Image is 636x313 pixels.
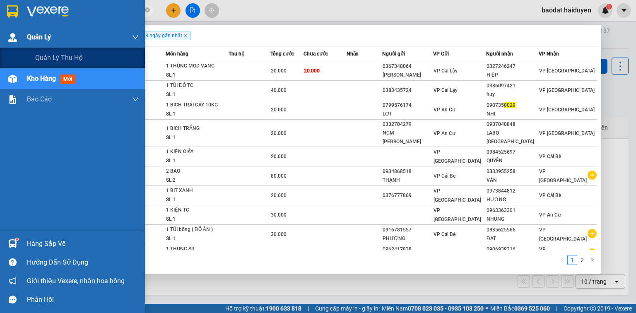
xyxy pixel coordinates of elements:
[487,187,538,195] div: 0973844812
[487,129,538,146] div: LABO [GEOGRAPHIC_DATA]
[9,258,17,266] span: question-circle
[433,51,449,57] span: VP Gửi
[304,51,328,57] span: Chưa cước
[560,257,565,262] span: left
[434,87,458,93] span: VP Cai Lậy
[271,107,287,113] span: 20.000
[229,51,244,57] span: Thu hộ
[271,154,287,159] span: 20.000
[166,101,228,110] div: 1 BỊCH TRÁI CÂY 10KG
[166,147,228,156] div: 1 KIỆN GIẤY
[588,171,597,180] span: plus-circle
[133,31,191,40] span: Gửi 3 ngày gần nhất
[60,75,75,84] span: mới
[487,167,538,176] div: 0333955258
[434,130,455,136] span: VP An Cư
[539,154,561,159] span: VP Cái Bè
[166,225,228,234] div: 1 TÚI bông ( ĐỒ ĂN )
[166,245,228,254] div: 1 THÙNG SR
[487,82,538,90] div: 0386097421
[347,51,359,57] span: Nhãn
[487,90,538,99] div: huy
[166,81,228,90] div: 1 TÚI ĐỎ TC
[27,32,51,42] span: Quản Lý
[382,51,405,57] span: Người gửi
[383,86,433,95] div: 0383435724
[271,87,287,93] span: 40.000
[487,215,538,224] div: NHUNG
[145,7,150,14] span: close-circle
[567,255,577,265] li: 1
[271,173,287,179] span: 80.000
[434,173,455,179] span: VP Cái Bè
[590,257,595,262] span: right
[27,238,139,250] div: Hàng sắp về
[271,68,287,74] span: 20.000
[383,101,433,110] div: 0799576174
[434,107,455,113] span: VP An Cư
[557,255,567,265] button: left
[539,51,559,57] span: VP Nhận
[27,94,52,104] span: Báo cáo
[539,68,595,74] span: VP [GEOGRAPHIC_DATA]
[487,148,538,156] div: 0984525697
[587,255,597,265] li: Next Page
[8,33,17,42] img: warehouse-icon
[166,71,228,80] div: SL: 1
[8,239,17,248] img: warehouse-icon
[487,206,538,215] div: 0963363301
[9,296,17,303] span: message
[487,62,538,71] div: 0327246247
[487,245,538,254] div: 0906939316
[557,255,567,265] li: Previous Page
[8,95,17,104] img: solution-icon
[434,231,455,237] span: VP Cái Bè
[577,255,587,265] li: 2
[487,156,538,165] div: QUYỀN
[539,169,587,183] span: VP [GEOGRAPHIC_DATA]
[487,234,538,243] div: ĐẠT
[166,133,228,142] div: SL: 1
[166,234,228,243] div: SL: 1
[487,195,538,204] div: HƯƠNG
[383,120,433,129] div: 0332704279
[271,231,287,237] span: 30.000
[383,167,433,176] div: 0934868518
[166,167,228,176] div: 2 BAO
[166,215,228,224] div: SL: 1
[271,193,287,198] span: 20.000
[539,130,595,136] span: VP [GEOGRAPHIC_DATA]
[578,255,587,265] a: 2
[487,226,538,234] div: 0835625566
[166,51,188,57] span: Món hàng
[539,193,561,198] span: VP Cái Bè
[486,51,513,57] span: Người nhận
[539,246,587,261] span: VP [GEOGRAPHIC_DATA]
[166,110,228,119] div: SL: 1
[588,229,597,238] span: plus-circle
[539,212,561,218] span: VP An Cư
[487,120,538,129] div: 0937040848
[166,90,228,99] div: SL: 1
[434,207,481,222] span: VP [GEOGRAPHIC_DATA]
[539,87,595,93] span: VP [GEOGRAPHIC_DATA]
[27,256,139,269] div: Hướng dẫn sử dụng
[166,124,228,133] div: 1 BICH TRẮNG
[270,51,294,57] span: Tổng cước
[568,255,577,265] a: 1
[434,68,458,74] span: VP Cai Lậy
[166,206,228,215] div: 1 KIỆN TC
[487,71,538,79] div: HIỆP
[166,156,228,166] div: SL: 1
[304,68,320,74] span: 20.000
[166,176,228,185] div: SL: 2
[166,62,228,71] div: 1 THÙNG MOD VANG
[434,188,481,203] span: VP [GEOGRAPHIC_DATA]
[132,34,139,41] span: down
[383,62,433,71] div: 0367348064
[383,191,433,200] div: 0376777869
[9,277,17,285] span: notification
[27,294,139,306] div: Phản hồi
[487,101,538,110] div: 090735
[383,71,433,79] div: [PERSON_NAME]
